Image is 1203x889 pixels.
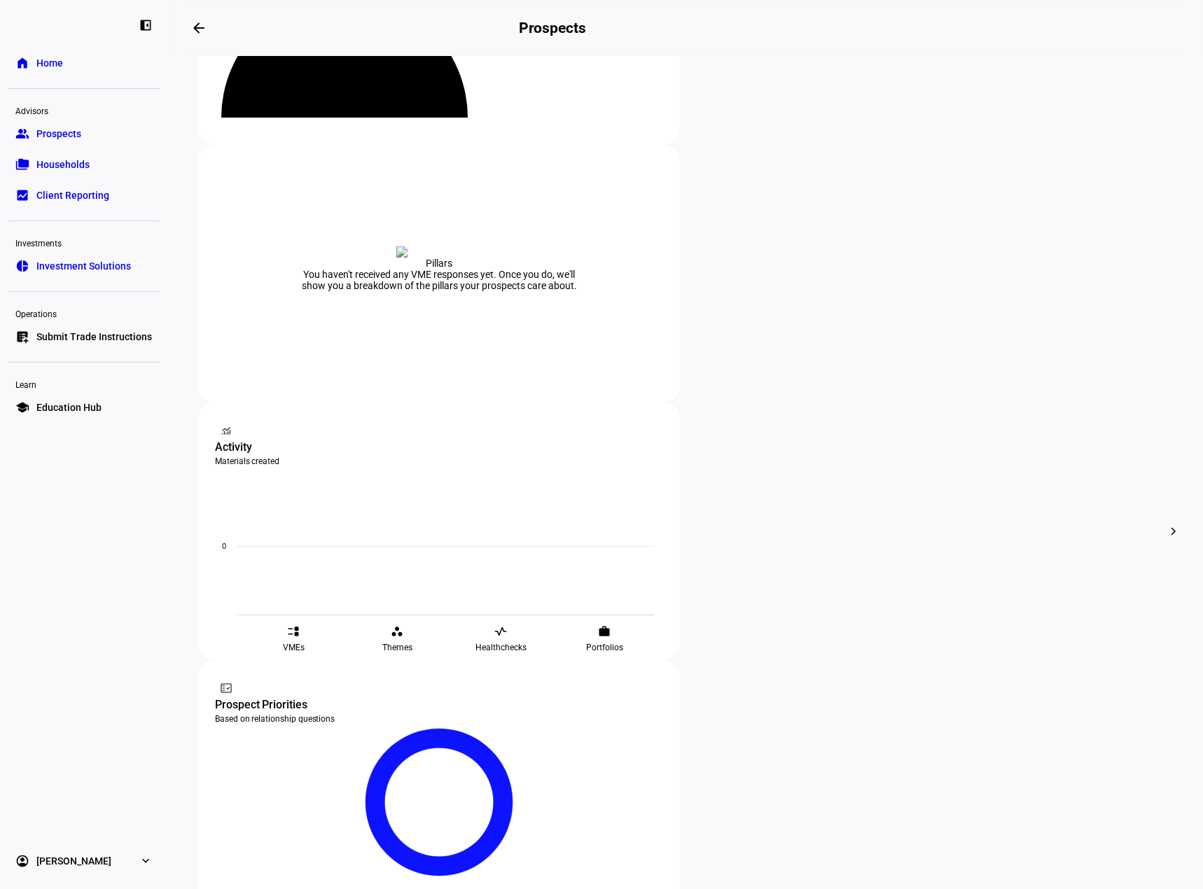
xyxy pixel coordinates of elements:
[299,269,579,291] div: You haven't received any VME responses yet. Once you do, we'll show you a breakdown of the pillar...
[8,100,160,120] div: Advisors
[598,625,611,638] eth-mat-symbol: work
[475,642,527,653] span: Healthchecks
[382,642,412,653] span: Themes
[36,127,81,141] span: Prospects
[8,252,160,280] a: pie_chartInvestment Solutions
[219,681,233,695] mat-icon: fact_check
[15,330,29,344] eth-mat-symbol: list_alt_add
[190,20,207,36] mat-icon: arrow_backwards
[36,259,131,273] span: Investment Solutions
[215,713,663,724] div: Based on relationship questions
[283,642,305,653] span: VMEs
[426,258,452,269] div: Pillars
[8,303,160,323] div: Operations
[1165,523,1182,540] mat-icon: chevron_right
[287,625,300,638] eth-mat-symbol: event_list
[36,400,102,414] span: Education Hub
[36,188,109,202] span: Client Reporting
[519,20,586,36] h2: Prospects
[36,854,111,868] span: [PERSON_NAME]
[215,696,663,713] div: Prospect Priorities
[139,854,153,868] eth-mat-symbol: expand_more
[8,120,160,148] a: groupProspects
[15,854,29,868] eth-mat-symbol: account_circle
[8,232,160,252] div: Investments
[36,330,152,344] span: Submit Trade Instructions
[222,542,226,551] text: 0
[139,18,153,32] eth-mat-symbol: left_panel_close
[396,246,482,258] img: pillars-wdget-zero-state.svg
[219,423,233,437] mat-icon: monitoring
[36,157,90,171] span: Households
[391,625,403,638] eth-mat-symbol: workspaces
[8,374,160,393] div: Learn
[215,439,663,456] div: Activity
[8,49,160,77] a: homeHome
[15,157,29,171] eth-mat-symbol: folder_copy
[215,456,663,467] div: Materials created
[15,127,29,141] eth-mat-symbol: group
[15,400,29,414] eth-mat-symbol: school
[15,259,29,273] eth-mat-symbol: pie_chart
[494,625,507,638] eth-mat-symbol: vital_signs
[8,181,160,209] a: bid_landscapeClient Reporting
[15,188,29,202] eth-mat-symbol: bid_landscape
[36,56,63,70] span: Home
[586,642,623,653] span: Portfolios
[15,56,29,70] eth-mat-symbol: home
[8,150,160,178] a: folder_copyHouseholds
